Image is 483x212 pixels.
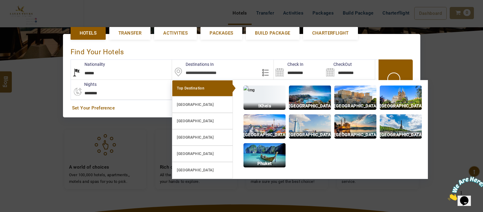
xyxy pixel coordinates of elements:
img: Chat attention grabber [2,2,40,26]
a: [GEOGRAPHIC_DATA] [172,113,233,129]
a: Hotels [71,27,106,39]
p: [GEOGRAPHIC_DATA] [289,103,331,109]
b: [GEOGRAPHIC_DATA] [177,152,213,156]
a: Transfer [109,27,151,39]
b: [GEOGRAPHIC_DATA] [177,103,213,107]
span: Packages [210,30,233,36]
a: Set Your Preference [72,105,411,111]
iframe: chat widget [445,174,483,203]
p: [GEOGRAPHIC_DATA] [334,131,376,138]
a: Build Package [246,27,299,39]
label: Nationality [71,61,105,67]
span: Charterflight [312,30,349,36]
label: Rooms [171,81,198,87]
label: Destinations In [172,61,214,67]
img: img [380,114,422,139]
img: img [243,114,286,139]
p: [GEOGRAPHIC_DATA] [334,103,376,109]
span: Hotels [80,30,97,36]
a: Packages [200,27,242,39]
div: Find Your Hotels [71,42,413,59]
span: Transfer [118,30,141,36]
input: Search [274,60,324,79]
label: CheckOut [324,61,352,67]
img: img [243,86,286,110]
p: [GEOGRAPHIC_DATA] [243,131,286,138]
a: Charterflight [303,27,358,39]
a: [GEOGRAPHIC_DATA] [172,146,233,162]
b: [GEOGRAPHIC_DATA] [177,135,213,140]
label: Check In [274,61,303,67]
span: Activities [163,30,188,36]
label: nights [71,81,97,87]
p: [GEOGRAPHIC_DATA] [289,131,331,138]
img: img [334,114,376,139]
img: img [380,86,422,110]
b: [GEOGRAPHIC_DATA] [177,168,213,172]
p: Phuket [243,160,286,167]
a: [GEOGRAPHIC_DATA] [172,129,233,146]
b: Top Destination [177,86,204,90]
span: Build Package [255,30,290,36]
input: Search [324,60,375,79]
p: [GEOGRAPHIC_DATA] [380,131,422,138]
img: img [334,86,376,110]
p: !Kheis [243,103,286,109]
a: Activities [154,27,197,39]
img: img [289,114,331,139]
b: [GEOGRAPHIC_DATA] [177,119,213,123]
a: [GEOGRAPHIC_DATA] [172,162,233,178]
a: Top Destination [172,80,233,96]
img: img [243,143,286,167]
img: img [289,86,331,110]
p: [GEOGRAPHIC_DATA] [380,103,422,109]
a: [GEOGRAPHIC_DATA] [172,96,233,113]
span: 1 [2,2,5,8]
